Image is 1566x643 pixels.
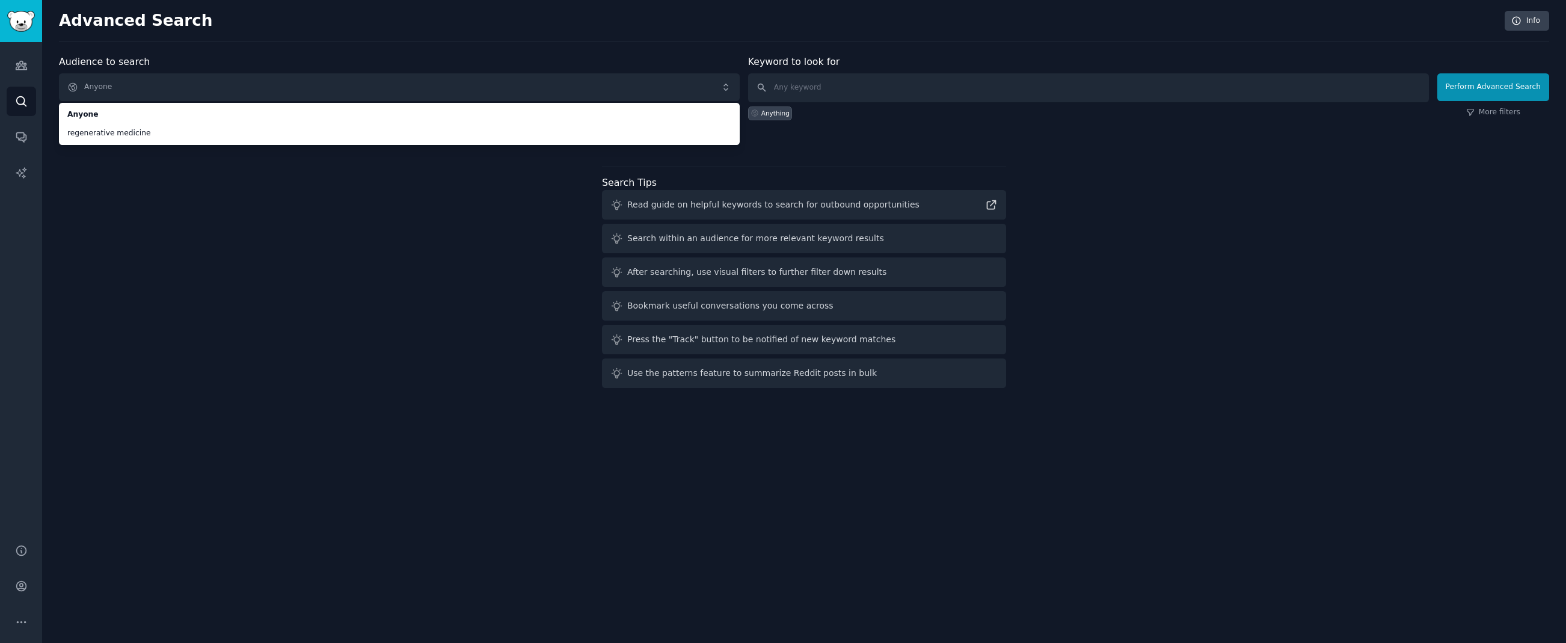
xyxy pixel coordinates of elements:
[627,367,877,380] div: Use the patterns feature to summarize Reddit posts in bulk
[627,198,920,211] div: Read guide on helpful keywords to search for outbound opportunities
[1466,107,1520,118] a: More filters
[627,300,834,312] div: Bookmark useful conversations you come across
[602,177,657,188] label: Search Tips
[748,73,1429,102] input: Any keyword
[59,11,1498,31] h2: Advanced Search
[627,232,884,245] div: Search within an audience for more relevant keyword results
[627,266,886,278] div: After searching, use visual filters to further filter down results
[67,109,731,120] span: Anyone
[59,73,740,101] button: Anyone
[748,56,840,67] label: Keyword to look for
[59,56,150,67] label: Audience to search
[761,109,790,117] div: Anything
[67,128,731,139] span: regenerative medicine
[1505,11,1549,31] a: Info
[1437,73,1549,101] button: Perform Advanced Search
[627,333,895,346] div: Press the "Track" button to be notified of new keyword matches
[59,103,740,145] ul: Anyone
[7,11,35,32] img: GummySearch logo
